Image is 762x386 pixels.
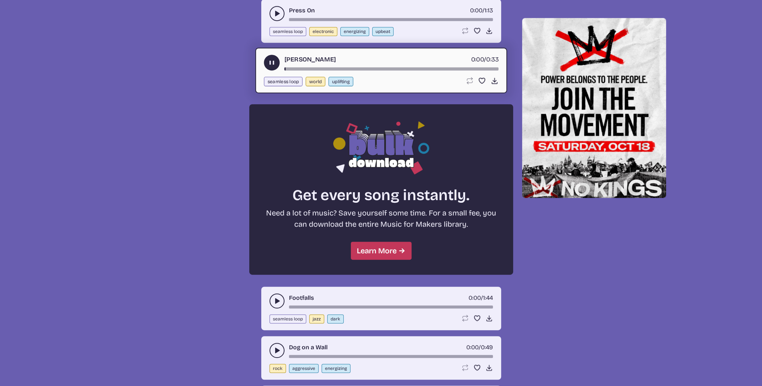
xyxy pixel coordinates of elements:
span: 0:49 [481,344,493,351]
img: Help save our democracy! [522,18,666,198]
button: Loop [461,314,469,322]
button: electronic [309,27,337,36]
button: seamless loop [264,77,302,86]
img: Bulk download [333,119,429,174]
span: 1:44 [483,294,493,301]
span: timer [466,344,479,351]
button: world [305,77,325,86]
button: play-pause toggle [269,343,284,358]
a: [PERSON_NAME] [284,55,336,64]
button: Favorite [478,77,486,85]
span: 1:13 [485,7,493,14]
div: / [466,343,493,352]
h2: Get every song instantly. [263,186,500,204]
button: Favorite [473,314,481,322]
span: timer [470,7,482,14]
button: dark [327,314,344,323]
div: song-time-bar [289,305,493,308]
button: Favorite [473,364,481,371]
span: timer [469,294,481,301]
a: Learn More [351,242,412,260]
button: Loop [461,27,469,34]
div: / [471,55,499,64]
button: Loop [461,364,469,371]
a: Footfalls [289,293,314,302]
button: Favorite [473,27,481,34]
button: play-pause toggle [269,6,284,21]
div: / [470,6,493,15]
button: energizing [340,27,369,36]
button: play-pause toggle [264,55,280,70]
button: jazz [309,314,324,323]
span: timer [471,55,484,63]
div: song-time-bar [289,355,493,358]
span: 0:33 [486,55,499,63]
div: song-time-bar [289,18,493,21]
button: aggressive [289,364,319,373]
a: Press On [289,6,315,15]
a: Dog on a Wall [289,343,328,352]
button: seamless loop [269,314,306,323]
button: energizing [322,364,350,373]
p: Need a lot of music? Save yourself some time. For a small fee, you can download the entire Music ... [263,207,500,230]
div: song-time-bar [284,67,498,70]
button: Loop [465,77,473,85]
button: rock [269,364,286,373]
button: uplifting [328,77,353,86]
button: upbeat [372,27,394,36]
button: seamless loop [269,27,306,36]
button: play-pause toggle [269,293,284,308]
div: / [469,293,493,302]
